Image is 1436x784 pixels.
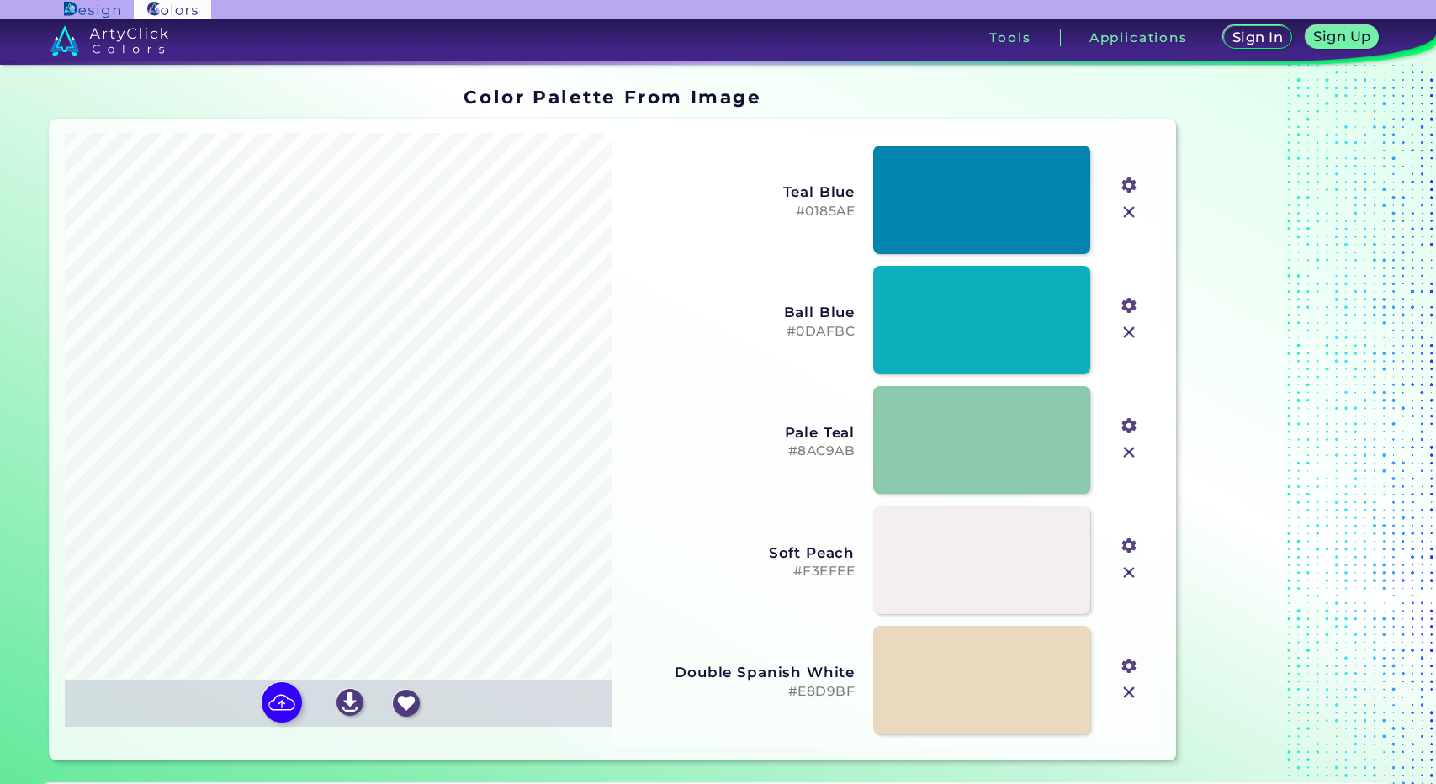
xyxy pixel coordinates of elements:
[626,204,855,220] h5: #0185AE
[626,304,855,320] h3: Ball Blue
[1118,321,1140,343] img: icon_close.svg
[1308,26,1376,48] a: Sign Up
[1226,26,1290,48] a: Sign In
[989,31,1031,44] h3: Tools
[262,682,302,723] img: icon picture
[64,2,120,18] img: ArtyClick Design logo
[626,443,855,459] h5: #8AC9AB
[1118,442,1140,464] img: icon_close.svg
[50,25,169,56] img: logo_artyclick_colors_white.svg
[626,544,855,561] h3: Soft Peach
[626,564,855,580] h5: #F3EFEE
[626,324,855,340] h5: #0DAFBC
[1234,31,1281,44] h5: Sign In
[626,684,855,700] h5: #E8D9BF
[464,84,761,109] h1: Color Palette From Image
[1118,562,1140,584] img: icon_close.svg
[393,690,420,717] img: icon_favourite_white.svg
[1089,31,1188,44] h3: Applications
[1316,30,1370,43] h5: Sign Up
[626,183,855,200] h3: Teal Blue
[336,689,363,716] img: icon_download_white.svg
[626,424,855,441] h3: Pale Teal
[1118,681,1140,703] img: icon_close.svg
[1118,201,1140,223] img: icon_close.svg
[626,664,855,681] h3: Double Spanish White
